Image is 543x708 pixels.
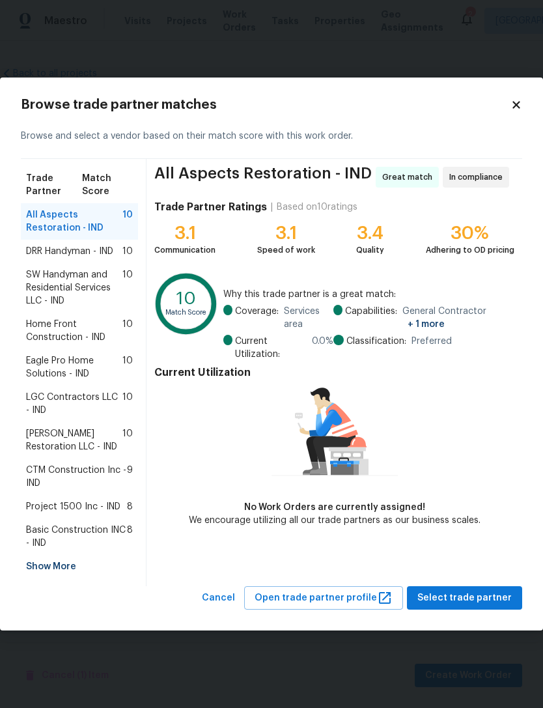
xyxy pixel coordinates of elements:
[127,464,133,490] span: 9
[26,524,127,550] span: Basic Construction INC - IND
[127,500,133,513] span: 8
[26,464,127,490] span: CTM Construction Inc - IND
[346,335,406,348] span: Classification:
[26,391,122,417] span: LGC Contractors LLC - IND
[255,590,393,606] span: Open trade partner profile
[122,318,133,344] span: 10
[26,245,113,258] span: DRR Handyman - IND
[122,391,133,417] span: 10
[244,586,403,610] button: Open trade partner profile
[122,268,133,307] span: 10
[21,98,510,111] h2: Browse trade partner matches
[267,201,277,214] div: |
[356,227,384,240] div: 3.4
[26,318,122,344] span: Home Front Construction - IND
[122,245,133,258] span: 10
[122,427,133,453] span: 10
[284,305,333,331] span: Services area
[407,586,522,610] button: Select trade partner
[26,500,120,513] span: Project 1500 Inc - IND
[197,586,240,610] button: Cancel
[154,201,267,214] h4: Trade Partner Ratings
[26,172,82,198] span: Trade Partner
[154,244,216,257] div: Communication
[127,524,133,550] span: 8
[176,289,196,307] text: 10
[408,320,445,329] span: + 1 more
[235,335,307,361] span: Current Utilization:
[382,171,438,184] span: Great match
[417,590,512,606] span: Select trade partner
[21,114,522,159] div: Browse and select a vendor based on their match score with this work order.
[426,244,514,257] div: Adhering to OD pricing
[26,427,122,453] span: [PERSON_NAME] Restoration LLC - IND
[154,366,514,379] h4: Current Utilization
[277,201,357,214] div: Based on 10 ratings
[26,268,122,307] span: SW Handyman and Residential Services LLC - IND
[122,354,133,380] span: 10
[235,305,279,331] span: Coverage:
[26,354,122,380] span: Eagle Pro Home Solutions - IND
[426,227,514,240] div: 30%
[154,227,216,240] div: 3.1
[26,208,122,234] span: All Aspects Restoration - IND
[189,514,480,527] div: We encourage utilizing all our trade partners as our business scales.
[82,172,133,198] span: Match Score
[202,590,235,606] span: Cancel
[257,227,315,240] div: 3.1
[21,555,138,578] div: Show More
[345,305,397,331] span: Capabilities:
[312,335,333,361] span: 0.0 %
[122,208,133,234] span: 10
[449,171,508,184] span: In compliance
[257,244,315,257] div: Speed of work
[154,167,372,188] span: All Aspects Restoration - IND
[356,244,384,257] div: Quality
[223,288,514,301] span: Why this trade partner is a great match:
[189,501,480,514] div: No Work Orders are currently assigned!
[402,305,514,331] span: General Contractor
[411,335,452,348] span: Preferred
[165,309,207,316] text: Match Score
